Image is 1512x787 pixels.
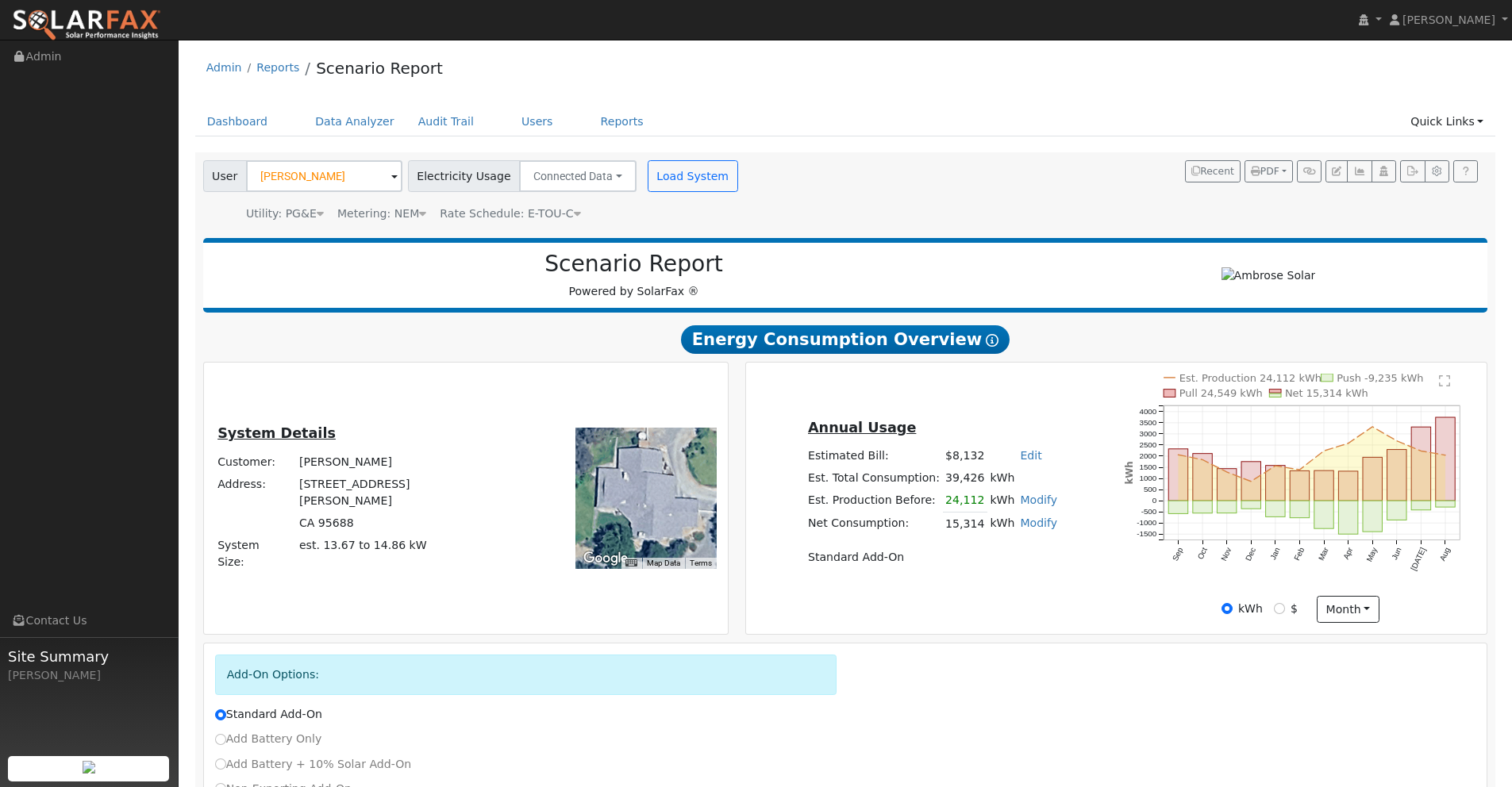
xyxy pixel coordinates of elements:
[1402,13,1495,26] span: [PERSON_NAME]
[1363,457,1382,501] rect: onclick=""
[1341,546,1355,561] text: Apr
[1436,501,1455,507] rect: onclick=""
[1274,603,1285,614] input: $
[1444,454,1447,457] circle: onclick=""
[1219,546,1233,562] text: Nov
[246,205,324,222] div: Utility: PG&E
[1387,501,1406,520] rect: onclick=""
[1177,453,1180,456] circle: onclick=""
[1140,474,1157,482] text: 1000
[1168,501,1187,513] rect: onclick=""
[1250,480,1253,483] circle: onclick=""
[1317,546,1330,562] text: Mar
[943,445,987,467] td: $8,132
[1020,449,1041,462] a: Edit
[805,546,1060,568] td: Standard Add-On
[808,420,916,436] u: Annual Usage
[296,473,500,512] td: [STREET_ADDRESS][PERSON_NAME]
[805,445,942,467] td: Estimated Bill:
[8,667,170,684] div: [PERSON_NAME]
[215,655,837,695] div: Add-On Options:
[1395,440,1399,443] circle: onclick=""
[211,251,1057,300] div: Powered by SolarFax ®
[987,489,1018,513] td: kWh
[1241,501,1260,509] rect: onclick=""
[1137,529,1157,538] text: -1500
[316,59,443,78] a: Scenario Report
[1218,501,1237,513] rect: onclick=""
[256,61,299,74] a: Reports
[1297,160,1322,182] button: Generate Report Link
[1325,160,1348,182] button: Edit User
[1193,454,1212,501] rect: onclick=""
[625,558,637,569] button: Keyboard shortcuts
[1291,601,1298,617] label: $
[519,160,637,192] button: Connected Data
[215,731,322,747] label: Add Battery Only
[1363,501,1382,532] rect: onclick=""
[579,548,632,569] a: Open this area in Google Maps (opens a new window)
[1140,429,1157,438] text: 3000
[1218,469,1237,501] rect: onclick=""
[1274,464,1277,467] circle: onclick=""
[215,706,322,723] label: Standard Add-On
[1425,160,1449,182] button: Settings
[1140,440,1157,449] text: 2500
[203,160,247,192] span: User
[1347,160,1372,182] button: Multi-Series Graph
[579,548,632,569] img: Google
[1339,501,1358,534] rect: onclick=""
[1339,471,1358,501] rect: onclick=""
[1420,449,1423,452] circle: onclick=""
[1314,501,1333,528] rect: onclick=""
[1266,501,1285,516] rect: onclick=""
[805,467,942,489] td: Est. Total Consumption:
[1179,387,1263,399] text: Pull 24,549 kWh
[296,535,500,574] td: System Size
[1140,451,1157,460] text: 2000
[943,513,987,536] td: 15,314
[1179,372,1322,384] text: Est. Production 24,112 kWh
[1372,425,1375,428] circle: onclick=""
[1390,546,1403,561] text: Jun
[1201,459,1204,462] circle: onclick=""
[215,473,297,512] td: Address:
[215,734,226,745] input: Add Battery Only
[1137,518,1157,527] text: -1000
[1140,463,1157,471] text: 1500
[510,107,565,136] a: Users
[408,160,520,192] span: Electricity Usage
[1168,449,1187,501] rect: onclick=""
[1410,546,1428,572] text: [DATE]
[1439,374,1450,387] text: 
[1399,107,1495,136] a: Quick Links
[1290,501,1309,518] rect: onclick=""
[589,107,656,136] a: Reports
[406,107,486,136] a: Audit Trail
[215,451,297,473] td: Customer:
[1411,427,1430,501] rect: onclick=""
[1124,461,1135,484] text: kWh
[440,207,580,220] span: Alias: HETOUCN
[1222,267,1316,284] img: Ambrose Solar
[303,107,406,136] a: Data Analyzer
[296,451,500,473] td: [PERSON_NAME]
[1372,160,1396,182] button: Login As
[1268,546,1282,561] text: Jan
[215,756,412,773] label: Add Battery + 10% Solar Add-On
[1140,407,1157,416] text: 4000
[1141,507,1157,516] text: -500
[1411,501,1430,510] rect: onclick=""
[943,467,987,489] td: 39,426
[648,160,738,192] button: Load System
[1196,546,1210,561] text: Oct
[1438,546,1452,562] text: Aug
[337,205,426,222] div: Metering: NEM
[217,425,336,441] u: System Details
[1020,493,1057,506] a: Modify
[1453,160,1478,182] a: Help Link
[1244,546,1257,562] text: Dec
[1290,470,1309,501] rect: onclick=""
[1387,450,1406,501] rect: onclick=""
[987,467,1060,489] td: kWh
